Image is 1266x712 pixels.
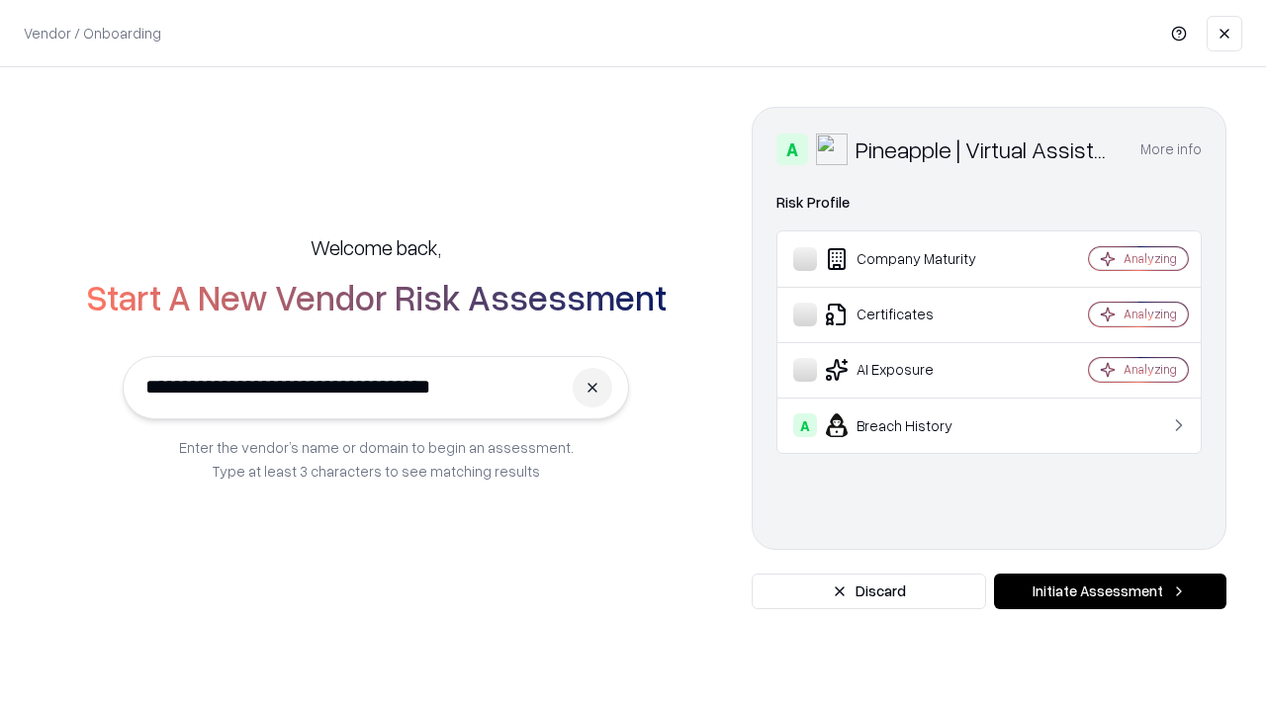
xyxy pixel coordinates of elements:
div: Company Maturity [793,247,1030,271]
div: Risk Profile [776,191,1202,215]
div: Pineapple | Virtual Assistant Agency [856,133,1117,165]
p: Vendor / Onboarding [24,23,161,44]
button: Discard [752,574,986,609]
div: Analyzing [1124,361,1177,378]
img: Pineapple | Virtual Assistant Agency [816,133,848,165]
h5: Welcome back, [311,233,441,261]
div: Certificates [793,303,1030,326]
h2: Start A New Vendor Risk Assessment [86,277,667,316]
div: A [776,133,808,165]
div: Analyzing [1124,306,1177,322]
button: More info [1140,132,1202,167]
div: AI Exposure [793,358,1030,382]
div: Breach History [793,413,1030,437]
button: Initiate Assessment [994,574,1226,609]
div: Analyzing [1124,250,1177,267]
p: Enter the vendor’s name or domain to begin an assessment. Type at least 3 characters to see match... [179,435,574,483]
div: A [793,413,817,437]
